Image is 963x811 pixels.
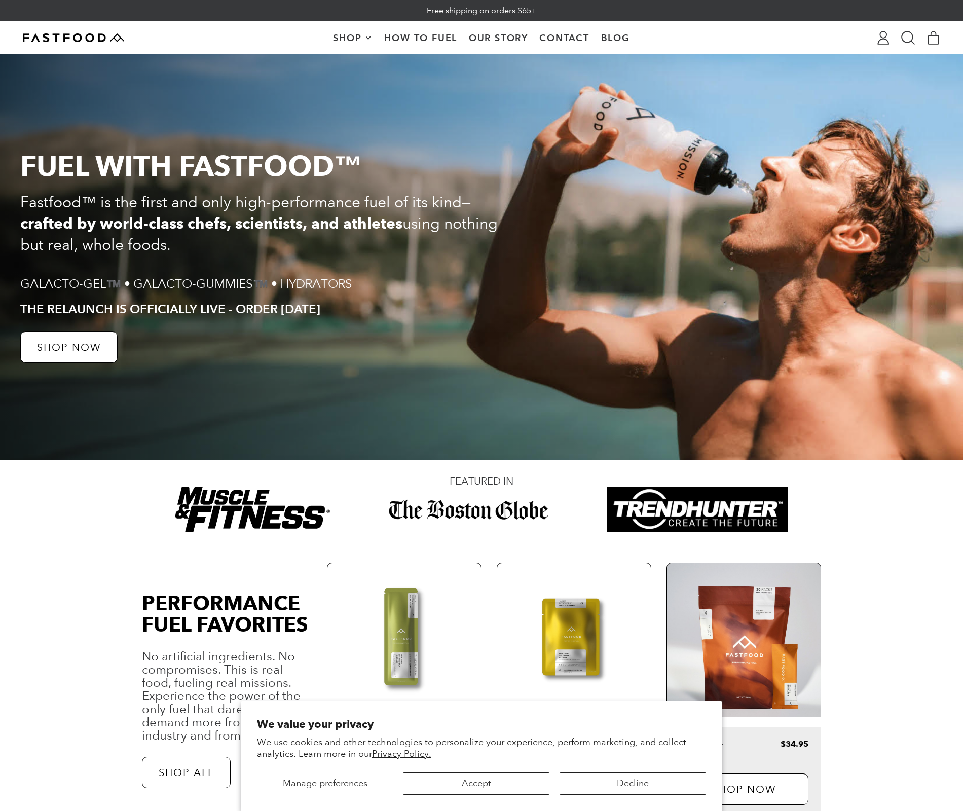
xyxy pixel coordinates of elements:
button: Decline [560,772,706,795]
img: Boston_Globe.png [386,497,551,523]
p: Shop All [159,767,214,778]
a: Shop Now [679,773,808,805]
p: SHOP NOW [37,342,101,352]
strong: crafted by world-class chefs, scientists, and athletes [20,214,402,233]
a: Shop All [142,757,231,788]
p: Shop Now [696,784,792,794]
button: Shop [327,22,379,54]
a: Our Story [463,22,534,54]
a: SHOP NOW [20,331,118,363]
img: Fastfood [23,33,124,42]
p: The RELAUNCH IS OFFICIALLY LIVE - ORDER [DATE] [20,302,320,316]
p: Fuel with Fastfood™ [20,151,510,181]
img: galacto-gummies-771441.webp [497,563,651,717]
p: We use cookies and other technologies to personalize your experience, perform marketing, and coll... [257,736,706,760]
a: How To Fuel [379,22,463,54]
p: Fastfood™ is the first and only high-performance fuel of its kind— using nothing but real, whole ... [20,192,510,255]
p: $34.95 [781,739,808,749]
span: Manage preferences [283,778,367,789]
a: Contact [534,22,595,54]
a: Blog [595,22,636,54]
button: Accept [403,772,549,795]
a: Privacy Policy. [372,748,431,759]
button: Manage preferences [257,772,393,795]
img: galacto-gel-869995.webp [327,563,481,717]
span: PERFORMANCE FUEL FAVORITES [142,591,308,637]
p: No artificial ingredients. No compromises. This is real food, fueling real missions. Experience t... [142,650,312,742]
p: Hydrator [679,739,774,751]
span: Shop [333,33,364,43]
img: hydrator-978181.jpg [667,563,821,717]
h2: We value your privacy [257,717,706,731]
img: Logo of 'TRENDHUNTER' with the slogan 'CREATE THE FUTURE' underneath. [607,487,788,532]
img: Muscle_and_Fitness.png [175,487,330,532]
p: Galacto-Gel™️ • Galacto-Gummies™️ • Hydrators [20,276,352,292]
